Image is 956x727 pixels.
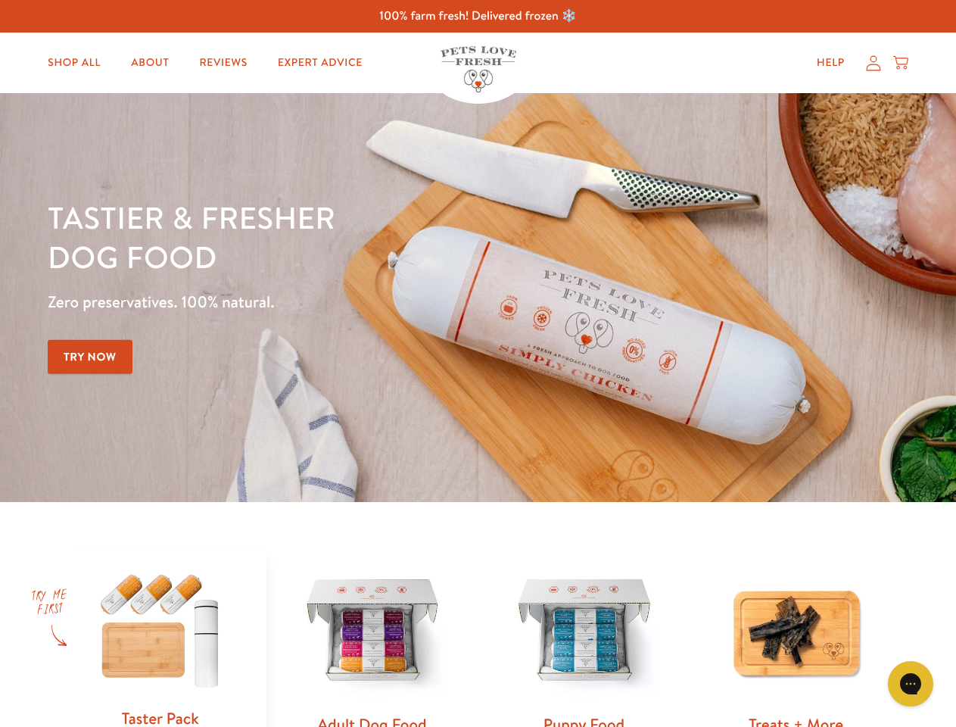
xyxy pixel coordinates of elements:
[880,656,941,712] iframe: Gorgias live chat messenger
[36,48,113,78] a: Shop All
[119,48,181,78] a: About
[266,48,375,78] a: Expert Advice
[48,340,132,374] a: Try Now
[48,289,621,316] p: Zero preservatives. 100% natural.
[187,48,259,78] a: Reviews
[48,198,621,276] h1: Tastier & fresher dog food
[441,46,516,92] img: Pets Love Fresh
[805,48,857,78] a: Help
